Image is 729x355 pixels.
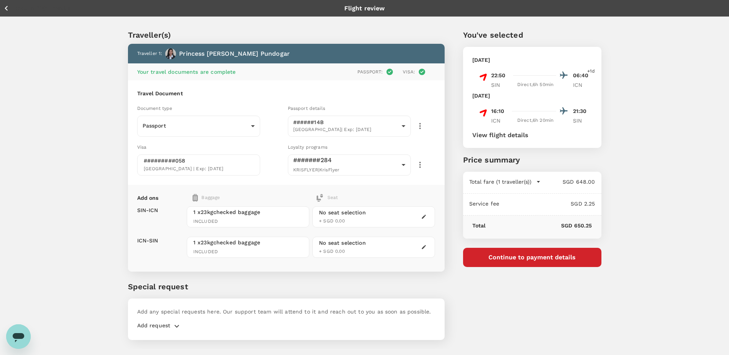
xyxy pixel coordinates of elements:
p: Special request [128,281,445,292]
p: Service fee [469,200,500,207]
p: SIN [573,117,592,124]
p: SGD 2.25 [499,200,595,207]
p: #########058 [144,157,186,164]
img: baggage-icon [193,194,198,202]
iframe: Button to launch messaging window [6,324,31,349]
img: OZ [472,106,488,122]
div: ######14B[GEOGRAPHIC_DATA]| Exp: [DATE] [288,113,411,139]
span: Document type [137,106,173,111]
p: Traveller 1 : [137,50,163,58]
span: + SGD 0.00 [319,249,345,254]
p: Flight review [344,4,385,13]
div: Direct , 6h 20min [515,117,556,124]
p: Traveller(s) [128,29,445,41]
h6: Travel Document [137,90,435,98]
p: Princess [PERSON_NAME] Pundogar [179,49,290,58]
p: ICN [491,117,510,124]
p: ######14B [293,118,399,126]
div: Seat [316,194,338,202]
span: 1 x 23kg checked baggage [193,239,303,246]
p: 16:10 [491,107,505,115]
p: ICN [573,81,592,89]
div: Direct , 6h 50min [515,81,556,89]
img: avatar-67ce5a2d67c52.jpeg [165,48,176,59]
p: Add request [137,322,171,331]
p: [DATE] [472,92,490,100]
p: Passport : [357,68,382,75]
p: Total fare (1 traveller(s)) [469,178,531,186]
p: #######284 [293,156,399,165]
p: SGD 648.00 [541,178,595,186]
div: #######284KRISFLYER|KrisFlyer [288,151,411,179]
p: Back to flight results [14,4,70,12]
div: Baggage [193,194,282,202]
p: Passport [143,122,248,129]
span: 1 x 23kg checked baggage [193,208,303,216]
p: 06:40 [573,71,592,80]
div: No seat selection [319,209,366,217]
p: Price summary [463,154,601,166]
p: [DATE] [472,56,490,64]
span: [GEOGRAPHIC_DATA] | Exp: [DATE] [293,126,399,134]
button: Continue to payment details [463,248,601,267]
span: Loyalty programs [288,144,327,150]
p: 21:30 [573,107,592,115]
span: Passport details [288,106,325,111]
p: SGD 650.25 [485,222,592,229]
p: ICN - SIN [137,237,158,244]
span: [GEOGRAPHIC_DATA] | Exp: [DATE] [144,166,224,171]
p: Total [472,222,486,229]
span: + SGD 0.00 [319,218,345,224]
p: You've selected [463,29,601,41]
button: View flight details [472,132,528,139]
p: SIN - ICN [137,206,158,214]
span: Visa [137,144,147,150]
p: Visa : [403,68,415,75]
span: INCLUDED [193,248,303,256]
button: Back to flight results [3,3,70,13]
span: INCLUDED [193,218,303,226]
img: OZ [472,71,488,86]
p: Add any special requests here. Our support team will attend to it and reach out to you as soon as... [137,308,435,315]
img: baggage-icon [316,194,324,202]
div: Passport [137,116,260,136]
button: Total fare (1 traveller(s)) [469,178,541,186]
p: SIN [491,81,510,89]
span: +1d [587,68,595,75]
div: No seat selection [319,239,366,247]
span: Your travel documents are complete [137,69,236,75]
p: 22:50 [491,71,506,80]
span: KRISFLYER | KrisFlyer [293,167,340,173]
p: Add ons [137,194,159,202]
